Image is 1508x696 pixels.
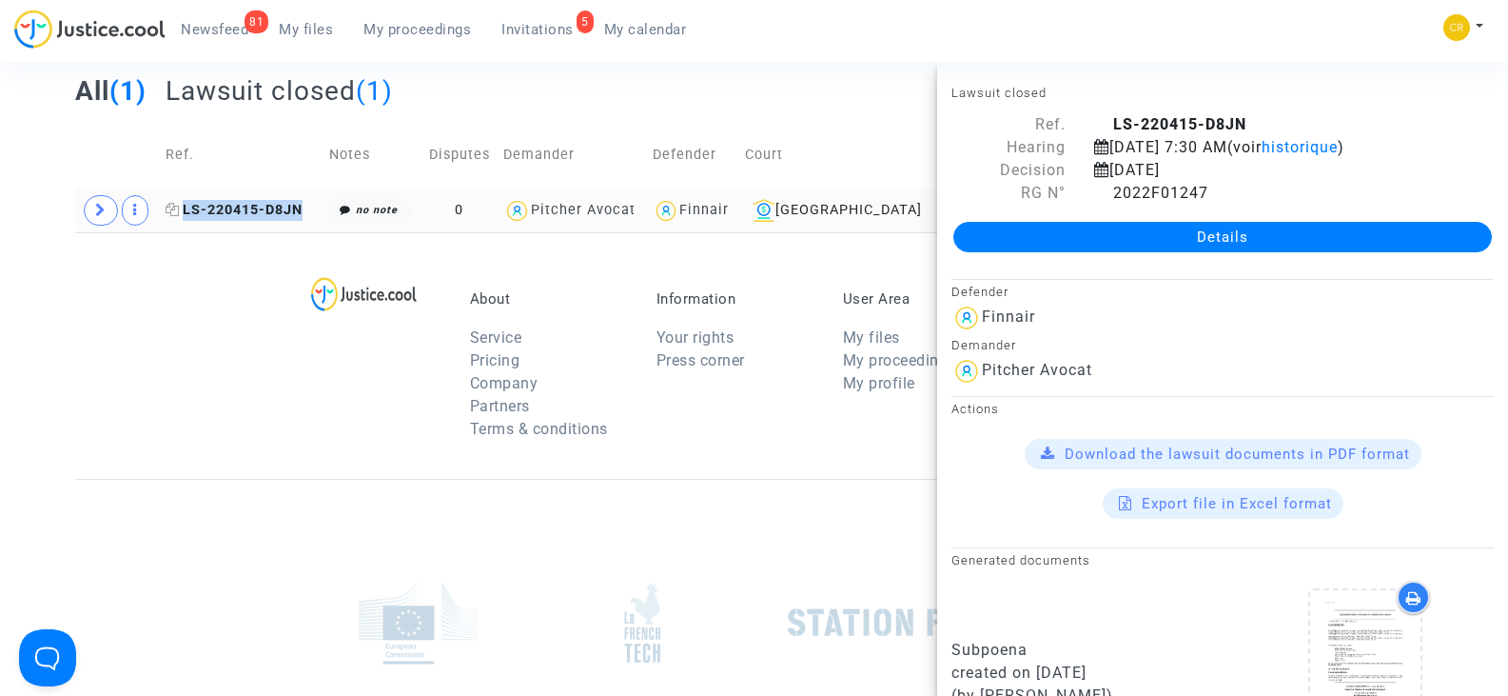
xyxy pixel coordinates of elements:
[738,121,932,189] td: Court
[951,553,1090,567] small: Generated documents
[109,75,147,107] span: (1)
[653,197,680,225] img: icon-user.svg
[279,21,333,38] span: My files
[19,629,76,686] iframe: Help Scout Beacon - Open
[951,86,1047,100] small: Lawsuit closed
[932,189,1152,232] td: 2022F01247
[604,21,687,38] span: My calendar
[937,113,1080,136] div: Ref.
[951,662,1208,685] div: created on [DATE]
[679,202,729,218] div: Finnair
[982,308,1035,326] div: Finnair
[503,197,531,225] img: icon-user.svg
[951,639,1208,662] div: Subpoena
[1080,159,1460,182] div: [DATE]
[843,328,900,347] a: My files
[470,351,520,369] a: Pricing
[1443,14,1470,41] img: 05be512a7f9b3115d70346e584f3c7ed
[166,15,264,44] a: 81Newsfeed
[363,21,471,38] span: My proceedings
[646,121,738,189] td: Defender
[245,10,268,33] div: 81
[166,74,393,108] h2: Lawsuit closed
[951,402,999,416] small: Actions
[181,21,248,38] span: Newsfeed
[1262,138,1338,156] span: historique
[311,277,417,311] img: logo-lg.svg
[348,15,486,44] a: My proceedings
[75,74,147,108] h2: All
[1227,138,1344,156] span: (voir )
[159,121,323,189] td: Ref.
[470,328,522,347] a: Service
[843,290,1001,308] p: User Area
[1113,115,1246,133] b: LS-220415-D8JN
[745,199,926,222] div: [GEOGRAPHIC_DATA]
[656,290,814,308] p: Information
[589,15,702,44] a: My calendar
[753,199,775,222] img: icon-banque.svg
[421,189,498,232] td: 0
[421,121,498,189] td: Disputes
[359,582,478,665] img: europe_commision.png
[486,15,589,44] a: 5Invitations
[166,202,303,218] span: LS-220415-D8JN
[470,290,628,308] p: About
[531,202,636,218] div: Pitcher Avocat
[323,121,421,189] td: Notes
[1142,495,1332,512] span: Export file in Excel format
[1094,184,1208,202] span: 2022F01247
[932,121,1152,189] td: Subpoena official number
[1080,136,1460,159] div: [DATE] 7:30 AM
[951,356,982,387] img: icon-user.svg
[656,351,745,369] a: Press corner
[788,608,945,637] img: stationf.png
[624,583,660,664] img: french_tech.png
[843,351,956,369] a: My proceedings
[501,21,574,38] span: Invitations
[577,10,594,33] div: 5
[843,374,915,392] a: My profile
[656,328,734,347] a: Your rights
[470,374,539,392] a: Company
[937,159,1080,182] div: Decision
[951,338,1016,352] small: Demander
[951,303,982,333] img: icon-user.svg
[951,285,1009,299] small: Defender
[497,121,645,189] td: Demander
[264,15,348,44] a: My files
[470,420,608,438] a: Terms & conditions
[953,222,1492,252] a: Details
[356,204,398,216] i: no note
[937,182,1080,205] div: RG N°
[14,10,166,49] img: jc-logo.svg
[356,75,393,107] span: (1)
[470,397,530,415] a: Partners
[982,361,1092,379] div: Pitcher Avocat
[1065,446,1410,463] span: Download the lawsuit documents in PDF format
[937,136,1080,159] div: Hearing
